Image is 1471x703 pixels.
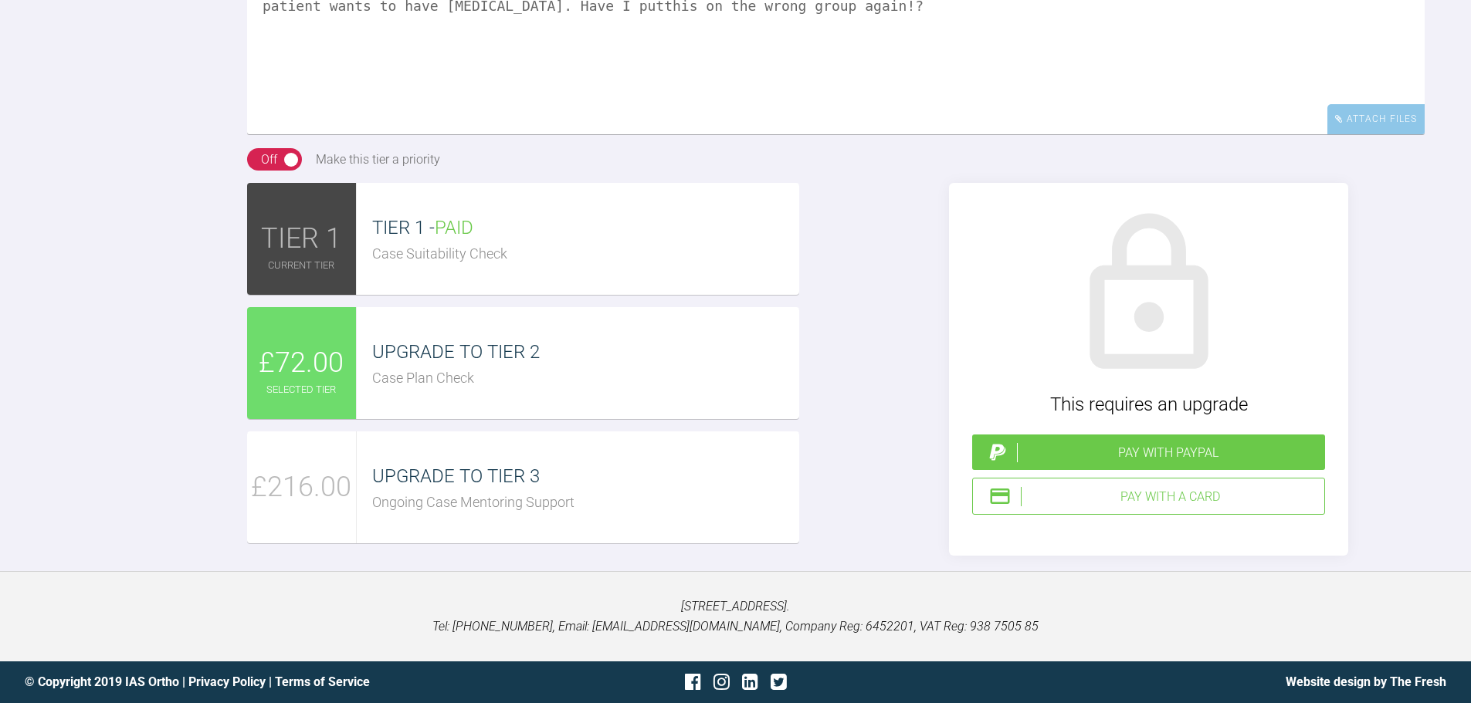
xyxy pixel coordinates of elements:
[1060,206,1238,384] img: lock.6dc949b6.svg
[372,243,799,265] div: Case Suitability Check
[275,674,370,689] a: Terms of Service
[316,150,440,170] div: Make this tier a priority
[188,674,266,689] a: Privacy Policy
[251,465,351,510] span: £216.00
[261,150,277,170] div: Off
[372,492,799,514] div: Ongoing Case Mentoring Support
[986,441,1009,464] img: paypal.a7a4ce45.svg
[972,390,1325,419] div: This requires an upgrade
[372,341,540,363] span: UPGRADE TO TIER 2
[259,341,344,386] span: £72.00
[372,465,540,487] span: UPGRADE TO TIER 3
[988,485,1012,508] img: stripeIcon.ae7d7783.svg
[1021,487,1318,507] div: Pay with a Card
[372,217,473,238] span: TIER 1 -
[1327,104,1425,134] div: Attach Files
[261,217,341,262] span: TIER 1
[25,597,1446,636] p: [STREET_ADDRESS]. Tel: [PHONE_NUMBER], Email: [EMAIL_ADDRESS][DOMAIN_NAME], Company Reg: 6452201,...
[25,672,499,692] div: © Copyright 2019 IAS Ortho | |
[1017,443,1319,463] div: Pay with PayPal
[435,217,473,238] span: PAID
[372,367,799,390] div: Case Plan Check
[1286,674,1446,689] a: Website design by The Fresh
